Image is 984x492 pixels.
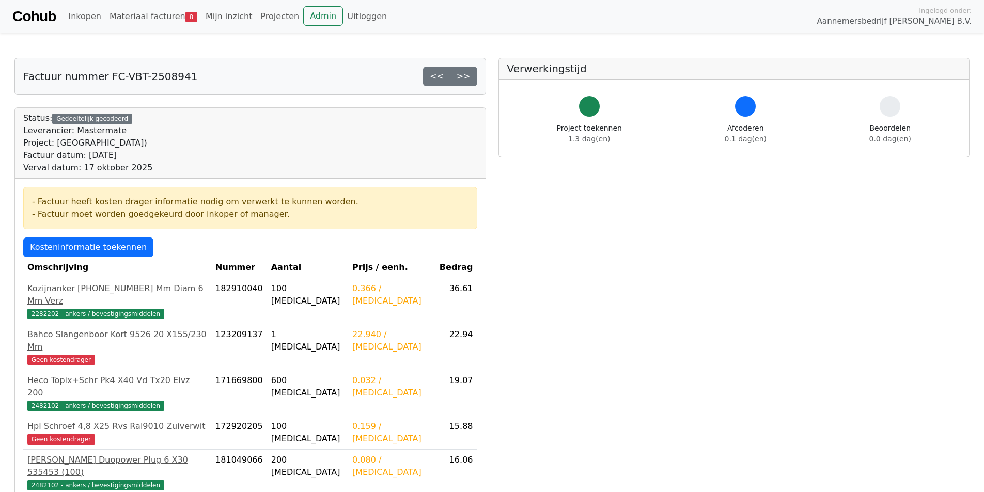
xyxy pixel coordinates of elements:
span: 8 [185,12,197,22]
td: 36.61 [434,278,477,324]
a: Cohub [12,4,56,29]
div: - Factuur heeft kosten drager informatie nodig om verwerkt te kunnen worden. [32,196,468,208]
div: Leverancier: Mastermate [23,124,152,137]
th: Prijs / eenh. [348,257,434,278]
div: Afcoderen [725,123,767,145]
div: Gedeeltelijk gecodeerd [52,114,132,124]
span: 0.1 dag(en) [725,135,767,143]
div: Beoordelen [869,123,911,145]
th: Bedrag [434,257,477,278]
a: Admin [303,6,343,26]
a: Inkopen [64,6,105,27]
span: Aannemersbedrijf [PERSON_NAME] B.V. [817,15,972,27]
a: Kosteninformatie toekennen [23,237,153,257]
span: 1.3 dag(en) [568,135,610,143]
div: Heco Topix+Schr Pk4 X40 Vd Tx20 Elvz 200 [27,374,207,399]
span: Ingelogd onder: [919,6,972,15]
div: Status: [23,112,152,174]
span: 2482102 - ankers / bevestigingsmiddelen [27,401,164,411]
div: Project toekennen [557,123,622,145]
span: 2482102 - ankers / bevestigingsmiddelen [27,480,164,490]
td: 22.94 [434,324,477,370]
div: - Factuur moet worden goedgekeurd door inkoper of manager. [32,208,468,220]
div: [PERSON_NAME] Duopower Plug 6 X30 535453 (100) [27,454,207,479]
a: >> [450,67,477,86]
div: 200 [MEDICAL_DATA] [271,454,344,479]
a: Bahco Slangenboor Kort 9526 20 X155/230 MmGeen kostendrager [27,328,207,366]
div: 1 [MEDICAL_DATA] [271,328,344,353]
div: 100 [MEDICAL_DATA] [271,282,344,307]
a: Kozijnanker [PHONE_NUMBER] Mm Diam 6 Mm Verz2282202 - ankers / bevestigingsmiddelen [27,282,207,320]
td: 182910040 [211,278,267,324]
div: Kozijnanker [PHONE_NUMBER] Mm Diam 6 Mm Verz [27,282,207,307]
th: Nummer [211,257,267,278]
span: Geen kostendrager [27,434,95,445]
td: 172920205 [211,416,267,450]
div: 600 [MEDICAL_DATA] [271,374,344,399]
div: Verval datum: 17 oktober 2025 [23,162,152,174]
div: 100 [MEDICAL_DATA] [271,420,344,445]
div: Hpl Schroef 4,8 X25 Rvs Ral9010 Zuiverwit [27,420,207,433]
td: 123209137 [211,324,267,370]
a: Projecten [256,6,303,27]
a: Heco Topix+Schr Pk4 X40 Vd Tx20 Elvz 2002482102 - ankers / bevestigingsmiddelen [27,374,207,411]
div: 0.366 / [MEDICAL_DATA] [352,282,430,307]
td: 171669800 [211,370,267,416]
div: 0.032 / [MEDICAL_DATA] [352,374,430,399]
h5: Verwerkingstijd [507,62,961,75]
a: Mijn inzicht [201,6,257,27]
td: 19.07 [434,370,477,416]
a: Uitloggen [343,6,391,27]
div: Project: [GEOGRAPHIC_DATA]) [23,137,152,149]
span: 0.0 dag(en) [869,135,911,143]
h5: Factuur nummer FC-VBT-2508941 [23,70,197,83]
a: [PERSON_NAME] Duopower Plug 6 X30 535453 (100)2482102 - ankers / bevestigingsmiddelen [27,454,207,491]
a: Materiaal facturen8 [105,6,201,27]
div: Bahco Slangenboor Kort 9526 20 X155/230 Mm [27,328,207,353]
td: 15.88 [434,416,477,450]
th: Omschrijving [23,257,211,278]
div: 22.940 / [MEDICAL_DATA] [352,328,430,353]
a: << [423,67,450,86]
div: 0.080 / [MEDICAL_DATA] [352,454,430,479]
div: 0.159 / [MEDICAL_DATA] [352,420,430,445]
span: 2282202 - ankers / bevestigingsmiddelen [27,309,164,319]
a: Hpl Schroef 4,8 X25 Rvs Ral9010 ZuiverwitGeen kostendrager [27,420,207,445]
th: Aantal [267,257,348,278]
div: Factuur datum: [DATE] [23,149,152,162]
span: Geen kostendrager [27,355,95,365]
